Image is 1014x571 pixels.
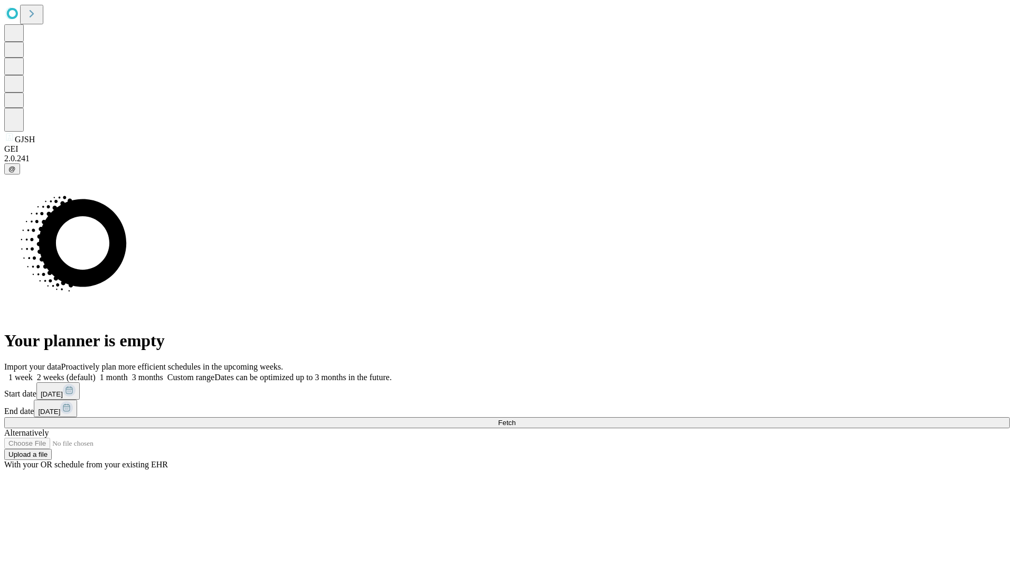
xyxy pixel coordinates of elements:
button: [DATE] [34,400,77,417]
div: 2.0.241 [4,154,1010,163]
button: [DATE] [36,382,80,400]
span: GJSH [15,135,35,144]
h1: Your planner is empty [4,331,1010,351]
span: Alternatively [4,428,49,437]
div: Start date [4,382,1010,400]
span: Import your data [4,362,61,371]
button: Upload a file [4,449,52,460]
span: 2 weeks (default) [37,373,96,382]
span: Fetch [498,419,515,427]
button: Fetch [4,417,1010,428]
span: [DATE] [41,390,63,398]
div: End date [4,400,1010,417]
span: Custom range [167,373,214,382]
span: Dates can be optimized up to 3 months in the future. [214,373,391,382]
button: @ [4,163,20,174]
span: 1 week [8,373,33,382]
div: GEI [4,144,1010,154]
span: [DATE] [38,408,60,416]
span: 1 month [100,373,128,382]
span: With your OR schedule from your existing EHR [4,460,168,469]
span: Proactively plan more efficient schedules in the upcoming weeks. [61,362,283,371]
span: 3 months [132,373,163,382]
span: @ [8,165,16,173]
